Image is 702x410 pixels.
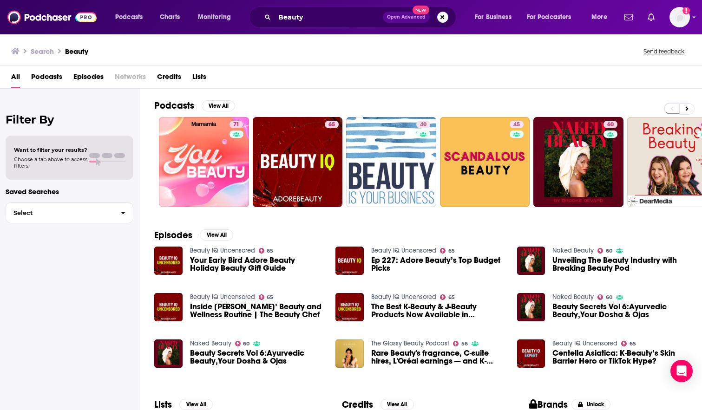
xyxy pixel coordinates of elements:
[420,120,426,130] span: 40
[533,117,623,207] a: 60
[585,10,619,25] button: open menu
[371,303,506,319] a: The Best K-Beauty & J-Beauty Products Now Available in Australia
[552,256,687,272] a: Unveiling The Beauty Industry with Breaking Beauty Pod
[416,121,430,128] a: 40
[607,120,614,130] span: 60
[448,249,455,253] span: 65
[190,303,325,319] a: Inside Carla Oates’ Beauty and Wellness Routine | The Beauty Chef
[267,249,273,253] span: 65
[258,7,465,28] div: Search podcasts, credits, & more...
[202,100,235,111] button: View All
[381,399,414,410] button: View All
[669,7,690,27] button: Show profile menu
[6,202,133,223] button: Select
[552,303,687,319] a: Beauty Secrets Vol 6:Ayurvedic Beauty,Your Dosha & Ojas
[154,100,194,111] h2: Podcasts
[552,293,594,301] a: Naked Beauty
[160,11,180,24] span: Charts
[604,121,617,128] a: 60
[371,339,449,347] a: The Glossy Beauty Podcast
[190,303,325,319] span: Inside [PERSON_NAME]’ Beauty and Wellness Routine | The Beauty Chef
[253,117,343,207] a: 65
[190,349,325,365] a: Beauty Secrets Vol 6:Ayurvedic Beauty,Your Dosha & Ojas
[190,247,255,254] a: Beauty IQ Uncensored
[275,10,383,25] input: Search podcasts, credits, & more...
[440,294,455,300] a: 65
[335,339,364,368] img: Rare Beauty's fragrance, C-suite hires, L'Oréal earnings — and K-beauty brand Krave Beauty’s Liah...
[335,293,364,321] img: The Best K-Beauty & J-Beauty Products Now Available in Australia
[7,8,97,26] img: Podchaser - Follow, Share and Rate Podcasts
[154,247,183,275] img: Your Early Bird Adore Beauty Holiday Beauty Gift Guide
[510,121,524,128] a: 45
[179,399,213,410] button: View All
[552,349,687,365] span: Centella Asiatica: K-Beauty’s Skin Barrier Hero or TikTok Hype?
[440,117,530,207] a: 45
[440,248,455,254] a: 65
[383,12,430,23] button: Open AdvancedNew
[115,11,143,24] span: Podcasts
[513,120,520,130] span: 45
[198,11,231,24] span: Monitoring
[371,256,506,272] a: Ep 227: Adore Beauty’s Top Budget Picks
[521,10,585,25] button: open menu
[606,249,612,253] span: 60
[154,10,185,25] a: Charts
[606,295,612,299] span: 60
[154,100,235,111] a: PodcastsView All
[621,9,636,25] a: Show notifications dropdown
[371,349,506,365] span: Rare Beauty's fragrance, C-suite hires, L'Oréal earnings — and K-beauty brand Krave Beauty’s [PER...
[346,117,436,207] a: 40
[159,117,249,207] a: 71
[65,47,88,56] h3: Beauty
[453,341,468,346] a: 56
[190,339,231,347] a: Naked Beauty
[115,69,146,88] span: Networks
[243,342,249,346] span: 60
[669,7,690,27] img: User Profile
[517,339,545,368] img: Centella Asiatica: K-Beauty’s Skin Barrier Hero or TikTok Hype?
[371,293,436,301] a: Beauty IQ Uncensored
[6,187,133,196] p: Saved Searches
[630,342,636,346] span: 65
[154,229,233,241] a: EpisodesView All
[517,247,545,275] img: Unveiling The Beauty Industry with Breaking Beauty Pod
[475,11,512,24] span: For Business
[371,349,506,365] a: Rare Beauty's fragrance, C-suite hires, L'Oréal earnings — and K-beauty brand Krave Beauty’s Liah...
[31,69,62,88] a: Podcasts
[641,47,687,55] button: Send feedback
[517,293,545,321] img: Beauty Secrets Vol 6:Ayurvedic Beauty,Your Dosha & Ojas
[259,294,274,300] a: 65
[157,69,181,88] a: Credits
[571,399,611,410] button: Unlock
[14,147,87,153] span: Want to filter your results?
[335,247,364,275] a: Ep 227: Adore Beauty’s Top Budget Picks
[31,47,54,56] h3: Search
[448,295,455,299] span: 65
[6,210,113,216] span: Select
[621,341,636,346] a: 65
[192,69,206,88] a: Lists
[11,69,20,88] a: All
[259,248,274,254] a: 65
[597,248,612,254] a: 60
[190,256,325,272] a: Your Early Bird Adore Beauty Holiday Beauty Gift Guide
[191,10,243,25] button: open menu
[552,247,594,254] a: Naked Beauty
[597,294,612,300] a: 60
[267,295,273,299] span: 65
[14,156,87,169] span: Choose a tab above to access filters.
[682,7,690,14] svg: Add a profile image
[644,9,658,25] a: Show notifications dropdown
